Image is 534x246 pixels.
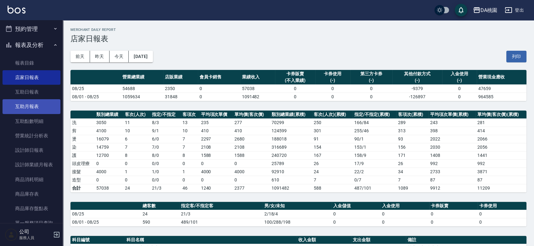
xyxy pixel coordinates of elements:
[315,84,350,93] td: 0
[3,143,60,157] a: 設計師日報表
[70,111,526,192] table: a dense table
[444,77,475,84] div: (-)
[3,187,60,201] a: 商品庫存表
[141,218,179,226] td: 590
[477,93,526,101] td: 964585
[5,228,18,241] img: Person
[429,184,476,192] td: 9912
[3,70,60,85] a: 店家日報表
[179,202,263,210] th: 指定客/不指定客
[317,77,349,84] div: (-)
[123,168,150,176] td: 1
[181,118,200,127] td: 13
[233,135,270,143] td: 2680
[181,151,200,159] td: 8
[380,202,429,210] th: 入金使用
[95,118,123,127] td: 3050
[442,84,477,93] td: 0
[429,111,476,119] th: 平均項次單價(累積)
[19,235,51,241] p: 服務人員
[476,118,526,127] td: 281
[233,168,270,176] td: 4000
[394,77,441,84] div: (-)
[150,176,181,184] td: 0 / 0
[70,151,95,159] td: 護
[123,143,150,151] td: 7
[3,85,60,99] a: 互助日報表
[297,236,351,244] th: 收入金額
[95,143,123,151] td: 14759
[353,184,396,192] td: 487/101
[233,184,270,192] td: 2377
[200,168,233,176] td: 4000
[478,210,526,218] td: 0
[481,6,497,14] div: DA桃園
[95,151,123,159] td: 12700
[312,184,353,192] td: 588
[352,77,391,84] div: (-)
[396,118,429,127] td: 289
[200,127,233,135] td: 410
[179,218,263,226] td: 489/101
[3,21,60,37] button: 預約管理
[70,159,95,168] td: 頭皮理療
[121,70,163,85] th: 營業總業績
[200,111,233,119] th: 平均項次單價
[429,135,476,143] td: 2022
[396,159,429,168] td: 26
[70,70,526,101] table: a dense table
[8,6,25,14] img: Logo
[317,71,349,77] div: 卡券使用
[352,71,391,77] div: 第三方卡券
[150,111,181,119] th: 指定/不指定
[478,202,526,210] th: 卡券使用
[476,111,526,119] th: 單均價(客次價)(累積)
[332,210,380,218] td: 0
[200,159,233,168] td: 0
[123,111,150,119] th: 客次(人次)
[470,4,500,17] button: DA桃園
[240,93,275,101] td: 1091482
[350,84,392,93] td: 0
[181,143,200,151] td: 7
[95,176,123,184] td: 0
[277,71,313,77] div: 卡券販賣
[353,176,396,184] td: 0 / 7
[476,159,526,168] td: 992
[123,151,150,159] td: 8
[353,143,396,151] td: 153 / 1
[429,176,476,184] td: 87
[90,51,110,62] button: 昨天
[477,70,526,85] th: 營業現金應收
[123,127,150,135] td: 10
[95,111,123,119] th: 類別總業績
[270,184,312,192] td: 1091482
[233,151,270,159] td: 1588
[270,127,312,135] td: 124599
[476,143,526,151] td: 2056
[181,135,200,143] td: 7
[70,51,90,62] button: 前天
[3,129,60,143] a: 營業統計分析表
[70,28,526,32] h2: Merchant Daily Report
[3,201,60,216] a: 商品庫存盤點表
[163,70,198,85] th: 店販業績
[263,202,332,210] th: 男/女/未知
[181,168,200,176] td: 1
[392,84,442,93] td: -9379
[506,51,526,62] button: 列印
[476,184,526,192] td: 11209
[476,168,526,176] td: 3871
[181,127,200,135] td: 10
[200,176,233,184] td: 0
[353,168,396,176] td: 22 / 2
[315,93,350,101] td: 0
[442,93,477,101] td: 0
[270,143,312,151] td: 316689
[429,218,478,226] td: 0
[270,111,312,119] th: 類別總業績(累積)
[150,143,181,151] td: 7 / 0
[353,127,396,135] td: 255 / 46
[198,93,240,101] td: 0
[429,118,476,127] td: 243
